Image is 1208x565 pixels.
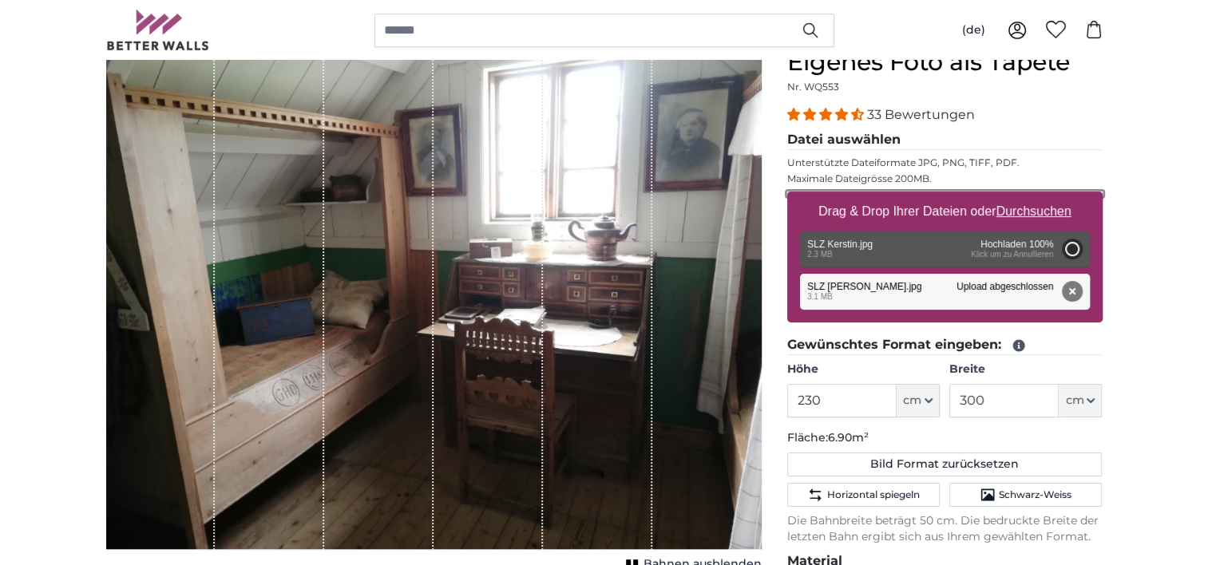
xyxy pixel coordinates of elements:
[812,196,1078,227] label: Drag & Drop Ihrer Dateien oder
[949,362,1102,377] label: Breite
[787,172,1103,185] p: Maximale Dateigrösse 200MB.
[949,16,998,45] button: (de)
[949,483,1102,507] button: Schwarz-Weiss
[1059,384,1102,417] button: cm
[787,430,1103,446] p: Fläche:
[106,10,210,50] img: Betterwalls
[787,130,1103,150] legend: Datei auswählen
[787,107,867,122] span: 4.33 stars
[1065,393,1083,409] span: cm
[787,452,1103,476] button: Bild Format zurücksetzen
[897,384,940,417] button: cm
[996,204,1071,218] u: Durchsuchen
[828,430,869,444] span: 6.90m²
[787,483,940,507] button: Horizontal spiegeln
[999,488,1071,501] span: Schwarz-Weiss
[787,48,1103,77] h1: Eigenes Foto als Tapete
[787,81,839,93] span: Nr. WQ553
[867,107,975,122] span: 33 Bewertungen
[787,156,1103,169] p: Unterstützte Dateiformate JPG, PNG, TIFF, PDF.
[787,335,1103,355] legend: Gewünschtes Format eingeben:
[903,393,921,409] span: cm
[826,488,919,501] span: Horizontal spiegeln
[787,362,940,377] label: Höhe
[787,513,1103,545] p: Die Bahnbreite beträgt 50 cm. Die bedruckte Breite der letzten Bahn ergibt sich aus Ihrem gewählt...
